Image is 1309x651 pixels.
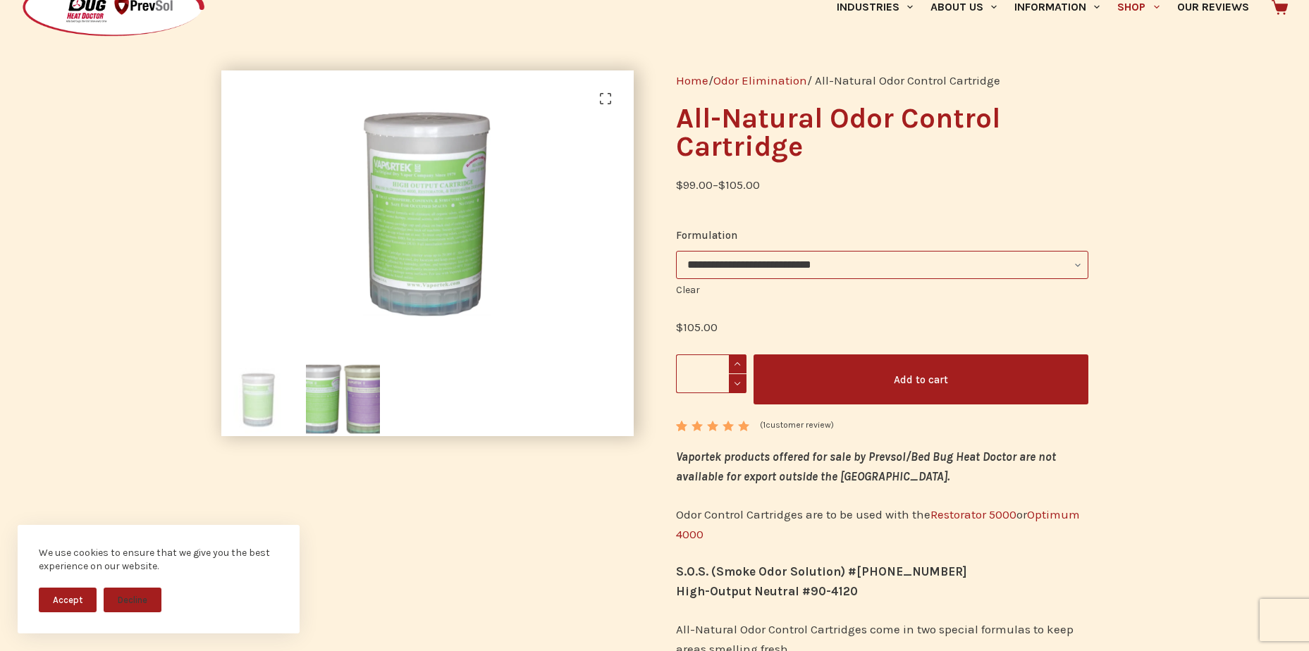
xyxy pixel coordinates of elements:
span: 1 [763,420,766,430]
a: View full-screen image gallery [591,85,620,113]
bdi: 99.00 [676,178,713,192]
h1: All-Natural Odor Control Cartridge [676,104,1088,161]
span: $ [718,178,725,192]
button: Add to cart [754,354,1088,404]
a: Clear options [676,284,700,296]
div: Rated 5.00 out of 5 [676,421,751,431]
bdi: 105.00 [676,320,718,334]
p: – [676,175,1088,194]
button: Open LiveChat chat widget [11,6,54,48]
a: Optimum 4000 [676,507,1080,541]
bdi: 105.00 [718,178,760,192]
span: Rated out of 5 based on customer rating [676,421,751,496]
span: $ [676,178,683,192]
strong: High-Output Neutral #90-4120 [676,584,858,598]
span: 1 [676,421,686,442]
button: Accept [39,588,97,612]
p: Odor Control Cartridges are to be used with the or [676,504,1088,544]
nav: Breadcrumb [676,70,1088,90]
a: (1customer review) [760,418,834,433]
div: We use cookies to ensure that we give you the best experience on our website. [39,546,278,573]
a: Odor Elimination [713,73,807,87]
button: Decline [104,588,161,612]
img: All-Natural Odor Control Cartridge [221,362,295,436]
a: Home [676,73,708,87]
span: $ [676,320,683,334]
a: Restorator 5000 [930,507,1016,521]
strong: Vaportek products offered for sale by Prevsol/Bed Bug Heat Doctor are not available for export ou... [676,449,1056,483]
strong: S.O.S. (Smoke Odor Solution) #[PHONE_NUMBER] [676,564,967,578]
input: Product quantity [676,354,746,393]
label: Formulation [676,227,1088,244]
img: Odor Elimination Cartridges in Neutral and Smoke Odor Solution Scents [306,362,380,436]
